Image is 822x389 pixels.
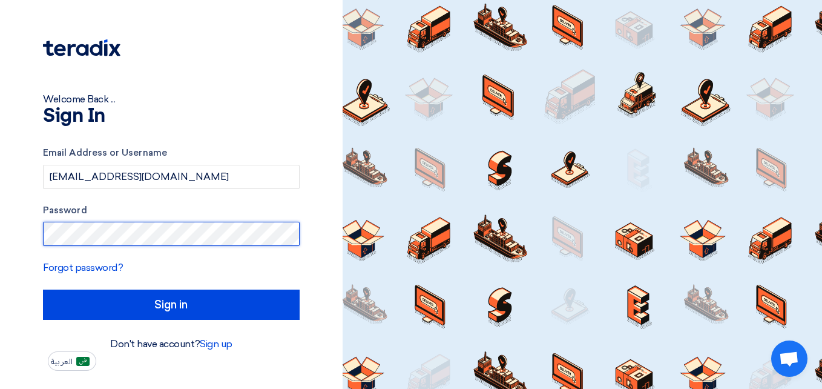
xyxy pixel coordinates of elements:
[43,146,300,160] label: Email Address or Username
[48,351,96,371] button: العربية
[200,338,232,350] a: Sign up
[43,39,120,56] img: Teradix logo
[76,357,90,366] img: ar-AR.png
[43,337,300,351] div: Don't have account?
[43,165,300,189] input: Enter your business email or username
[43,107,300,126] h1: Sign In
[771,341,807,377] div: Open chat
[51,357,73,366] span: العربية
[43,262,123,273] a: Forgot password?
[43,204,300,218] label: Password
[43,290,300,320] input: Sign in
[43,92,300,107] div: Welcome Back ...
